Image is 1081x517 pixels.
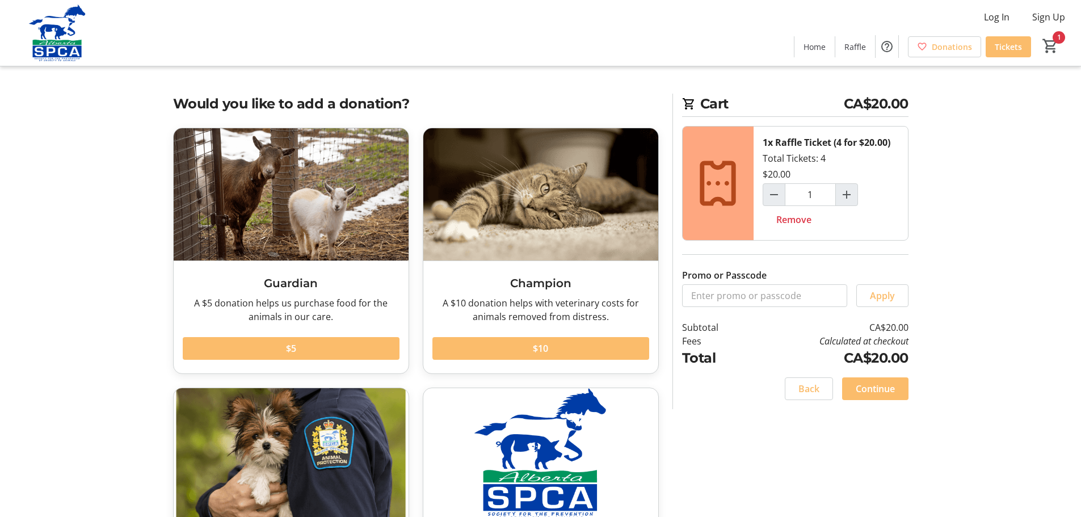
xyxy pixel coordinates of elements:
[682,348,748,368] td: Total
[423,128,658,260] img: Champion
[763,208,825,231] button: Remove
[682,94,908,117] h2: Cart
[844,94,908,114] span: CA$20.00
[183,296,399,323] div: A $5 donation helps us purchase food for the animals in our care.
[842,377,908,400] button: Continue
[1023,8,1074,26] button: Sign Up
[747,334,908,348] td: Calculated at checkout
[856,284,908,307] button: Apply
[804,41,826,53] span: Home
[835,36,875,57] a: Raffle
[533,342,548,355] span: $10
[7,5,108,61] img: Alberta SPCA's Logo
[1040,36,1061,56] button: Cart
[836,184,857,205] button: Increment by one
[986,36,1031,57] a: Tickets
[776,213,811,226] span: Remove
[876,35,898,58] button: Help
[183,337,399,360] button: $5
[432,337,649,360] button: $10
[432,275,649,292] h3: Champion
[174,128,409,260] img: Guardian
[870,289,895,302] span: Apply
[844,41,866,53] span: Raffle
[682,284,847,307] input: Enter promo or passcode
[747,321,908,334] td: CA$20.00
[682,268,767,282] label: Promo or Passcode
[932,41,972,53] span: Donations
[173,94,659,114] h2: Would you like to add a donation?
[984,10,1010,24] span: Log In
[785,183,836,206] input: Raffle Ticket (4 for $20.00) Quantity
[1032,10,1065,24] span: Sign Up
[682,321,748,334] td: Subtotal
[763,184,785,205] button: Decrement by one
[682,334,748,348] td: Fees
[856,382,895,396] span: Continue
[763,167,790,181] div: $20.00
[763,136,890,149] div: 1x Raffle Ticket (4 for $20.00)
[754,127,908,240] div: Total Tickets: 4
[975,8,1019,26] button: Log In
[286,342,296,355] span: $5
[183,275,399,292] h3: Guardian
[798,382,819,396] span: Back
[432,296,649,323] div: A $10 donation helps with veterinary costs for animals removed from distress.
[785,377,833,400] button: Back
[908,36,981,57] a: Donations
[995,41,1022,53] span: Tickets
[794,36,835,57] a: Home
[747,348,908,368] td: CA$20.00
